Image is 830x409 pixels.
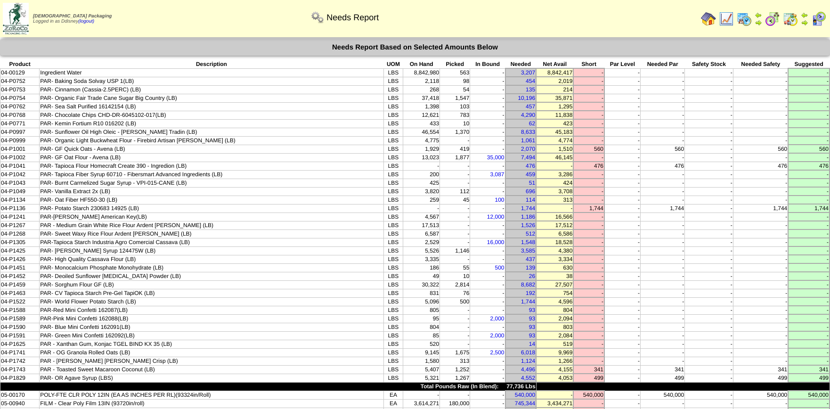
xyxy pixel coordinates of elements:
td: - [470,128,505,136]
td: 1,398 [403,102,440,111]
td: 476 [733,162,788,170]
a: 139 [526,264,535,271]
td: - [733,136,788,145]
td: 423 [536,119,573,128]
td: PAR- Oat Fiber HF550-30 (LB) [40,196,384,204]
td: - [536,162,573,170]
td: - [573,94,604,102]
a: 8,682 [521,281,535,288]
th: Picked [440,60,470,68]
td: - [733,77,788,85]
td: PAR- Burnt Carmelized Sugar Syrup - VPI-015-CANE (LB) [40,179,384,187]
td: - [573,111,604,119]
a: 696 [526,188,535,195]
td: 04-P0768 [0,111,40,119]
td: - [604,204,641,213]
td: - [788,68,830,77]
td: - [470,111,505,119]
a: 1,526 [521,222,535,229]
img: line_graph.gif [719,11,734,26]
th: Net Avail [536,60,573,68]
td: PAR- Cinnamon (Cassia-2.5PERC) (LB) [40,85,384,94]
td: - [685,128,733,136]
a: 512 [526,230,535,237]
td: - [788,136,830,145]
td: - [685,196,733,204]
a: 192 [526,290,535,296]
td: 3,286 [536,170,573,179]
td: - [733,119,788,128]
td: - [604,153,641,162]
td: 3,708 [536,187,573,196]
td: 46,145 [536,153,573,162]
td: - [470,85,505,94]
a: 35,000 [487,154,505,161]
a: 10,196 [518,95,535,101]
td: LBS [383,170,403,179]
td: - [788,85,830,94]
a: 26 [529,273,535,279]
td: - [604,128,641,136]
td: - [641,94,685,102]
td: 35,871 [536,94,573,102]
td: - [788,77,830,85]
td: Ingredient Water [40,68,384,77]
td: LBS [383,153,403,162]
td: PAR- Sunflower Oil High Oleic - [PERSON_NAME] Tradin (LB) [40,128,384,136]
td: - [440,136,470,145]
a: 457 [526,103,535,110]
td: - [470,179,505,187]
td: - [685,187,733,196]
td: - [788,94,830,102]
th: Needed Safety [733,60,788,68]
td: 425 [403,179,440,187]
th: Short [573,60,604,68]
a: 454 [526,78,535,84]
td: 1,744 [641,204,685,213]
td: - [641,68,685,77]
td: 04-P1002 [0,153,40,162]
a: 1,744 [521,205,535,212]
a: 3,207 [521,69,535,76]
a: 4,552 [521,375,535,381]
td: 560 [788,145,830,153]
td: 214 [536,85,573,94]
td: - [733,187,788,196]
a: 2,000 [490,332,505,339]
td: LBS [383,136,403,145]
span: Logged in as Ddisney [33,14,112,24]
td: 8,842,417 [536,68,573,77]
td: - [685,77,733,85]
td: - [733,196,788,204]
td: 04-00129 [0,68,40,77]
td: - [788,170,830,179]
td: 1,744 [733,204,788,213]
td: LBS [383,94,403,102]
td: 04-P0999 [0,136,40,145]
td: - [573,153,604,162]
td: - [604,170,641,179]
td: 1,877 [440,153,470,162]
td: 419 [440,145,470,153]
td: 46,554 [403,128,440,136]
td: PAR-[PERSON_NAME] American Key(LB) [40,213,384,221]
td: - [733,94,788,102]
td: - [641,102,685,111]
td: - [604,162,641,170]
a: 540,000 [515,392,535,398]
td: 13,023 [403,153,440,162]
td: 11,838 [536,111,573,119]
td: 103 [440,102,470,111]
img: arrowleft.gif [801,11,808,19]
td: 476 [641,162,685,170]
td: PAR- Vanilla Extract 2x (LB) [40,187,384,196]
td: 2,019 [536,77,573,85]
td: LBS [383,196,403,204]
td: - [788,196,830,204]
a: 100 [495,196,505,203]
td: - [573,128,604,136]
td: - [470,94,505,102]
td: - [573,85,604,94]
td: 1,370 [440,128,470,136]
td: 476 [573,162,604,170]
